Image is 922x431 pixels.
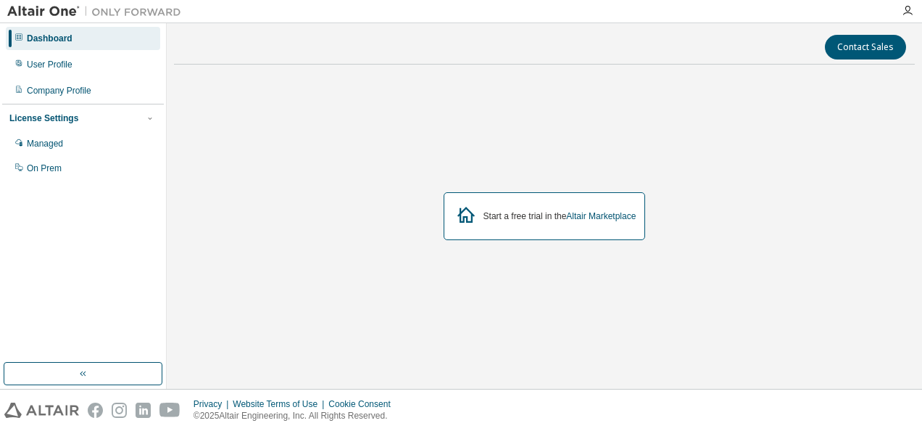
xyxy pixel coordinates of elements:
img: Altair One [7,4,188,19]
div: Managed [27,138,63,149]
div: Start a free trial in the [483,210,636,222]
div: Website Terms of Use [233,398,328,410]
img: facebook.svg [88,403,103,418]
div: Dashboard [27,33,72,44]
div: Privacy [194,398,233,410]
div: Company Profile [27,85,91,97]
div: License Settings [9,112,78,124]
img: instagram.svg [112,403,127,418]
img: youtube.svg [159,403,180,418]
div: On Prem [27,163,62,174]
button: Contact Sales [825,35,906,59]
img: linkedin.svg [136,403,151,418]
a: Altair Marketplace [566,211,636,221]
img: altair_logo.svg [4,403,79,418]
p: © 2025 Altair Engineering, Inc. All Rights Reserved. [194,410,399,422]
div: Cookie Consent [328,398,399,410]
div: User Profile [27,59,72,70]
